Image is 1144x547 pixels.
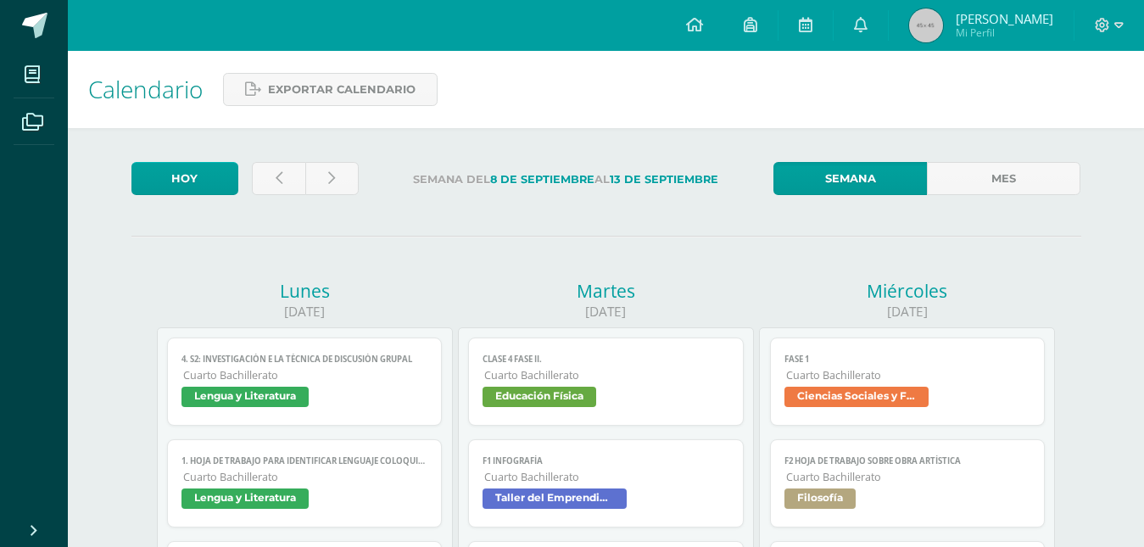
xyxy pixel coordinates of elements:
span: Mi Perfil [956,25,1053,40]
span: Cuarto Bachillerato [484,368,729,382]
div: Lunes [157,279,453,303]
a: 4. S2: Investigación e la técnica de discusión grupalCuarto BachilleratoLengua y Literatura [167,338,443,426]
span: Cuarto Bachillerato [786,470,1031,484]
span: Cuarto Bachillerato [183,470,428,484]
span: Educación Física [483,387,596,407]
span: Cuarto Bachillerato [786,368,1031,382]
div: [DATE] [759,303,1055,321]
span: 1. Hoja de trabajo para identificar lenguaje coloquial [181,455,428,466]
span: Ciencias Sociales y Formación Ciudadana [784,387,929,407]
span: F2 Hoja de trabajo sobre obra artística [784,455,1031,466]
a: Clase 4 Fase II.Cuarto BachilleratoEducación Física [468,338,744,426]
img: 45x45 [909,8,943,42]
div: [DATE] [157,303,453,321]
span: Calendario [88,73,203,105]
a: Mes [927,162,1080,195]
a: F1 InfografíaCuarto BachilleratoTaller del Emprendimiento [468,439,744,527]
span: Lengua y Literatura [181,488,309,509]
a: Exportar calendario [223,73,438,106]
a: Semana [773,162,927,195]
a: Hoy [131,162,238,195]
div: Martes [458,279,754,303]
span: Cuarto Bachillerato [484,470,729,484]
span: Lengua y Literatura [181,387,309,407]
span: F1 Infografía [483,455,729,466]
div: Miércoles [759,279,1055,303]
strong: 8 de Septiembre [490,173,594,186]
div: [DATE] [458,303,754,321]
label: Semana del al [372,162,760,197]
span: Filosofía [784,488,856,509]
span: Fase 1 [784,354,1031,365]
strong: 13 de Septiembre [610,173,718,186]
a: Fase 1Cuarto BachilleratoCiencias Sociales y Formación Ciudadana [770,338,1046,426]
span: [PERSON_NAME] [956,10,1053,27]
a: F2 Hoja de trabajo sobre obra artísticaCuarto BachilleratoFilosofía [770,439,1046,527]
span: Clase 4 Fase II. [483,354,729,365]
span: Cuarto Bachillerato [183,368,428,382]
a: 1. Hoja de trabajo para identificar lenguaje coloquialCuarto BachilleratoLengua y Literatura [167,439,443,527]
span: Taller del Emprendimiento [483,488,627,509]
span: 4. S2: Investigación e la técnica de discusión grupal [181,354,428,365]
span: Exportar calendario [268,74,416,105]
